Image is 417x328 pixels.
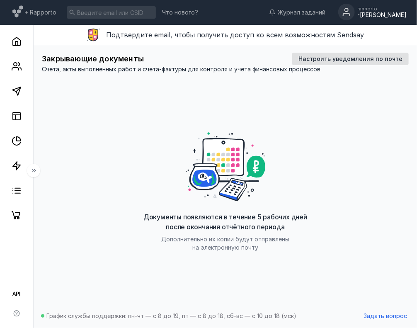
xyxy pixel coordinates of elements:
input: Введите email или CSID [67,6,156,19]
a: + Rapporto [12,4,56,21]
div: -[PERSON_NAME] [357,12,407,19]
a: Журнал заданий [265,8,330,17]
span: График службы поддержки: пн-чт — с 8 до 19, пт — с 8 до 18, сб-вс — с 10 до 18 (мск) [46,312,296,319]
button: Настроить уведомления по почте [292,53,409,65]
span: Журнал заданий [278,8,325,17]
span: Настроить уведомления по почте [298,56,402,63]
a: Что нового? [158,10,202,15]
span: + Rapporto [24,8,56,17]
button: Задать вопрос [359,310,411,322]
div: rapporto [357,6,407,11]
span: Дополнительно их копии будут отправлены на электронную почту [161,236,289,251]
span: Задать вопрос [364,313,407,320]
span: Что нового? [162,10,198,15]
span: Счета, акты выполненных работ и счета-фактуры для контроля и учёта финансовых процессов [42,65,320,73]
span: Закрывающие документы [42,54,144,63]
span: Подтвердите email, чтобы получить доступ ко всем возможностям Sendsay [107,31,364,39]
span: Документы появляются в течение 5 рабочих дней после окончания отчётного периода [143,213,307,231]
